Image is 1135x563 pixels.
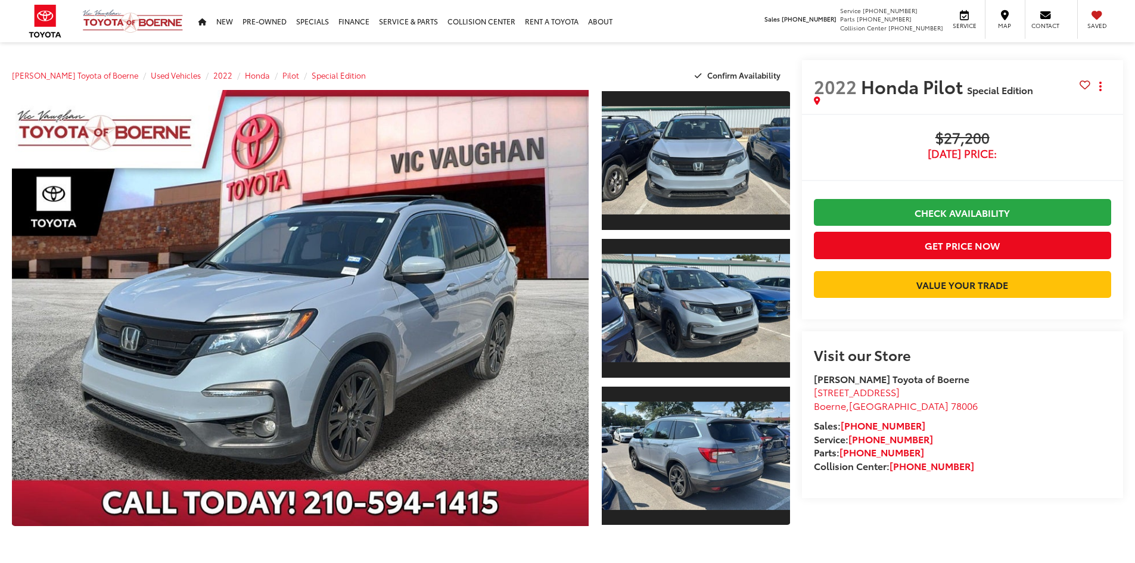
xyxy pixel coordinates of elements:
a: Used Vehicles [151,70,201,80]
span: Service [951,21,978,30]
span: [DATE] Price: [814,148,1111,160]
span: 78006 [951,399,978,412]
a: 2022 [213,70,232,80]
span: Honda Pilot [861,73,967,99]
span: , [814,399,978,412]
img: 2022 Honda Pilot Special Edition [599,254,791,362]
span: [GEOGRAPHIC_DATA] [849,399,949,412]
img: Vic Vaughan Toyota of Boerne [82,9,184,33]
a: [PHONE_NUMBER] [848,432,933,446]
a: [PHONE_NUMBER] [841,418,925,432]
h2: Visit our Store [814,347,1111,362]
a: Expand Photo 3 [602,385,790,527]
img: 2022 Honda Pilot Special Edition [6,88,594,528]
a: [PERSON_NAME] Toyota of Boerne [12,70,138,80]
span: Parts [840,14,855,23]
img: 2022 Honda Pilot Special Edition [599,107,791,214]
a: Expand Photo 2 [602,238,790,379]
a: Expand Photo 1 [602,90,790,231]
span: [PHONE_NUMBER] [857,14,912,23]
span: $27,200 [814,130,1111,148]
a: [PHONE_NUMBER] [890,459,974,472]
a: [STREET_ADDRESS] Boerne,[GEOGRAPHIC_DATA] 78006 [814,385,978,412]
a: Expand Photo 0 [12,90,589,526]
strong: Sales: [814,418,925,432]
button: Actions [1090,76,1111,97]
a: Value Your Trade [814,271,1111,298]
button: Confirm Availability [688,65,790,86]
span: Special Edition [967,83,1033,97]
span: Sales [764,14,780,23]
span: Contact [1031,21,1059,30]
img: 2022 Honda Pilot Special Edition [599,402,791,509]
span: Boerne [814,399,846,412]
strong: Collision Center: [814,459,974,472]
span: [PHONE_NUMBER] [888,23,943,32]
a: Pilot [282,70,299,80]
strong: [PERSON_NAME] Toyota of Boerne [814,372,969,385]
span: Confirm Availability [707,70,780,80]
span: [STREET_ADDRESS] [814,385,900,399]
strong: Parts: [814,445,924,459]
a: Special Edition [312,70,366,80]
strong: Service: [814,432,933,446]
span: dropdown dots [1099,82,1102,91]
span: Saved [1084,21,1110,30]
span: [PHONE_NUMBER] [863,6,918,15]
span: Collision Center [840,23,887,32]
span: Map [991,21,1018,30]
a: Honda [245,70,270,80]
button: Get Price Now [814,232,1111,259]
span: Service [840,6,861,15]
span: [PHONE_NUMBER] [782,14,837,23]
span: 2022 [814,73,857,99]
a: Check Availability [814,199,1111,226]
a: [PHONE_NUMBER] [839,445,924,459]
